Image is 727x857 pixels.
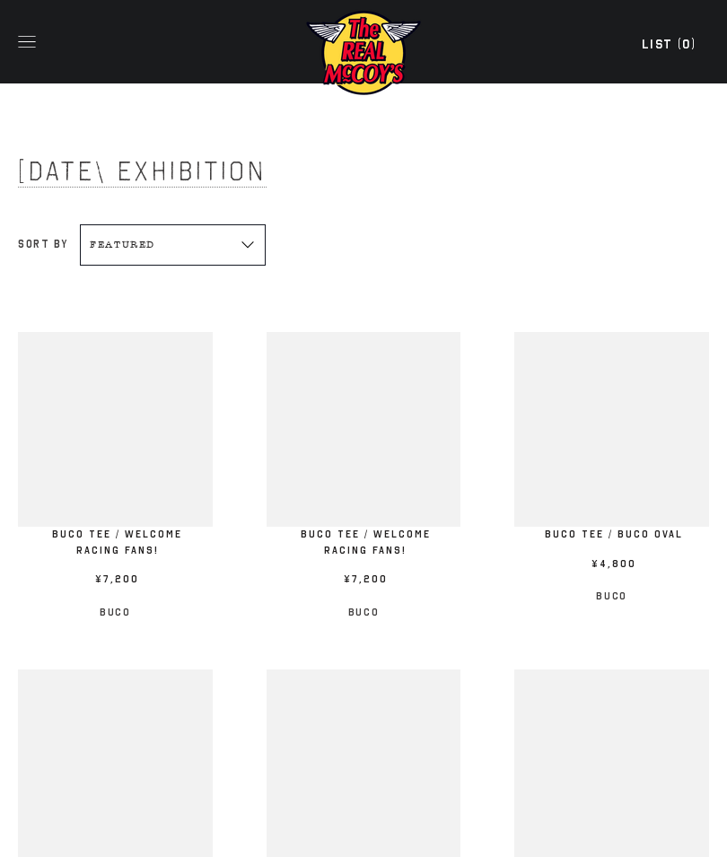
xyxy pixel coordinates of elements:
[642,35,696,59] div: List ( )
[532,556,691,577] span: ¥4,800
[267,601,461,623] p: Buco
[514,585,709,607] p: Buco
[619,35,718,59] a: List (0)
[18,332,213,622] a: BUCO TEE / WELCOME RACING FANS! BUCO TEE / WELCOME RACING FANS! ¥7,200 Buco
[305,9,422,97] img: mccoys-exhibition
[267,332,461,622] a: BUCO TEE / WELCOME RACING FANS! BUCO TEE / WELCOME RACING FANS! ¥7,200 Buco
[18,238,67,250] label: Sort by
[514,332,709,607] a: BUCO TEE / BUCO OVAL BUCO TEE / BUCO OVAL ¥4,800 Buco
[285,527,443,563] span: BUCO TEE / WELCOME RACING FANS!
[36,572,195,592] span: ¥7,200
[36,527,195,563] span: BUCO TEE / WELCOME RACING FANS!
[285,572,443,592] span: ¥7,200
[532,527,691,547] span: BUCO TEE / BUCO OVAL
[18,601,213,623] p: Buco
[18,155,267,188] span: [DATE] Exhibition
[682,37,690,52] span: 0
